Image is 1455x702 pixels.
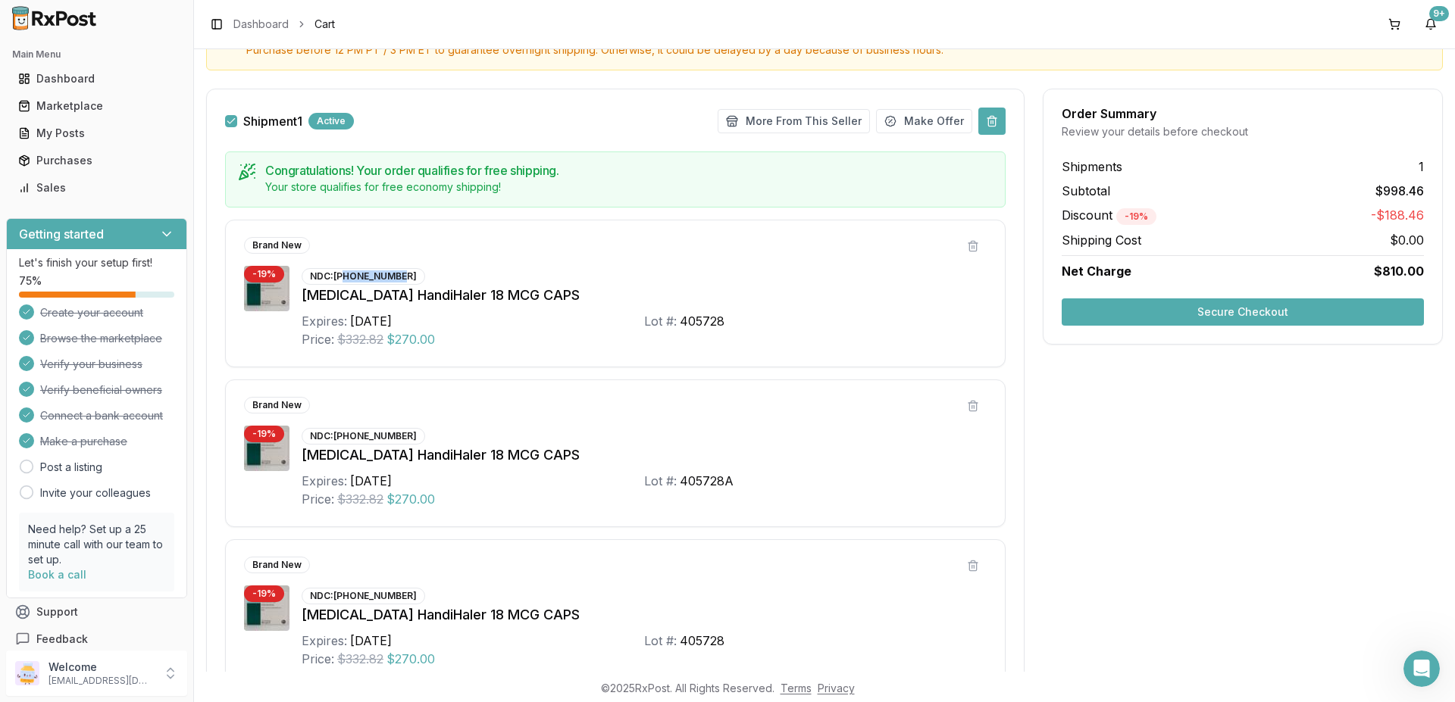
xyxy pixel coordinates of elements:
[337,650,383,668] span: $332.82
[680,632,724,650] div: 405728
[1062,182,1110,200] span: Subtotal
[233,17,335,32] nav: breadcrumb
[1062,207,1156,223] span: Discount
[244,585,289,631] img: Spiriva HandiHaler 18 MCG CAPS
[12,120,181,147] a: My Posts
[244,266,289,311] img: Spiriva HandiHaler 18 MCG CAPS
[48,660,154,675] p: Welcome
[18,71,175,86] div: Dashboard
[18,180,175,195] div: Sales
[1403,651,1440,687] iframe: Intercom live chat
[6,6,103,30] img: RxPost Logo
[6,67,187,91] button: Dashboard
[40,460,102,475] a: Post a listing
[350,472,392,490] div: [DATE]
[28,522,165,567] p: Need help? Set up a 25 minute call with our team to set up.
[337,490,383,508] span: $332.82
[1390,231,1424,249] span: $0.00
[12,92,181,120] a: Marketplace
[386,490,435,508] span: $270.00
[244,426,284,442] div: - 19 %
[386,330,435,348] span: $270.00
[818,682,855,694] a: Privacy
[6,176,187,200] button: Sales
[1062,124,1424,139] div: Review your details before checkout
[1062,264,1131,279] span: Net Charge
[302,650,334,668] div: Price:
[19,273,42,289] span: 75 %
[28,568,86,581] a: Book a call
[644,312,677,330] div: Lot #:
[6,94,187,118] button: Marketplace
[350,312,392,330] div: [DATE]
[386,650,435,668] span: $270.00
[1419,158,1424,176] span: 1
[680,312,724,330] div: 405728
[48,675,154,687] p: [EMAIL_ADDRESS][DOMAIN_NAME]
[302,472,347,490] div: Expires:
[337,330,383,348] span: $332.82
[40,485,151,501] a: Invite your colleagues
[1062,108,1424,120] div: Order Summary
[36,632,88,647] span: Feedback
[302,588,425,604] div: NDC: [PHONE_NUMBER]
[40,305,143,320] span: Create your account
[1116,208,1156,225] div: - 19 %
[718,109,870,133] button: More From This Seller
[40,331,162,346] span: Browse the marketplace
[244,557,310,573] div: Brand New
[302,268,425,285] div: NDC: [PHONE_NUMBER]
[644,472,677,490] div: Lot #:
[1062,158,1122,176] span: Shipments
[19,255,174,270] p: Let's finish your setup first!
[12,147,181,174] a: Purchases
[1062,298,1424,326] button: Secure Checkout
[265,164,993,176] h5: Congratulations! Your order qualifies for free shipping.
[1062,231,1141,249] span: Shipping Cost
[314,17,335,32] span: Cart
[1419,12,1443,36] button: 9+
[244,237,310,254] div: Brand New
[876,109,972,133] button: Make Offer
[18,126,175,141] div: My Posts
[12,48,181,61] h2: Main Menu
[6,121,187,145] button: My Posts
[6,626,187,653] button: Feedback
[40,408,163,423] span: Connect a bank account
[40,357,142,372] span: Verify your business
[15,661,39,685] img: User avatar
[244,585,284,602] div: - 19 %
[302,330,334,348] div: Price:
[1374,262,1424,280] span: $810.00
[302,604,987,626] div: [MEDICAL_DATA] HandiHaler 18 MCG CAPS
[243,115,302,127] span: Shipment 1
[12,174,181,201] a: Sales
[244,266,284,282] div: - 19 %
[302,445,987,466] div: [MEDICAL_DATA] HandiHaler 18 MCG CAPS
[6,598,187,626] button: Support
[1429,6,1449,21] div: 9+
[350,632,392,650] div: [DATE]
[19,225,104,243] h3: Getting started
[302,428,425,445] div: NDC: [PHONE_NUMBER]
[302,312,347,330] div: Expires:
[40,382,162,398] span: Verify beneficial owners
[244,397,310,413] div: Brand New
[18,153,175,168] div: Purchases
[680,472,734,490] div: 405728A
[1375,182,1424,200] span: $998.46
[1371,206,1424,225] span: -$188.46
[302,490,334,508] div: Price:
[18,98,175,114] div: Marketplace
[244,426,289,471] img: Spiriva HandiHaler 18 MCG CAPS
[246,42,1430,58] div: Purchase before 12 PM PT / 3 PM ET to guarantee overnight shipping. Otherwise, it could be delaye...
[644,632,677,650] div: Lot #:
[233,17,289,32] a: Dashboard
[12,65,181,92] a: Dashboard
[781,682,812,694] a: Terms
[302,285,987,306] div: [MEDICAL_DATA] HandiHaler 18 MCG CAPS
[265,179,993,195] div: Your store qualifies for free economy shipping!
[40,434,127,449] span: Make a purchase
[308,113,354,129] div: Active
[302,632,347,650] div: Expires:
